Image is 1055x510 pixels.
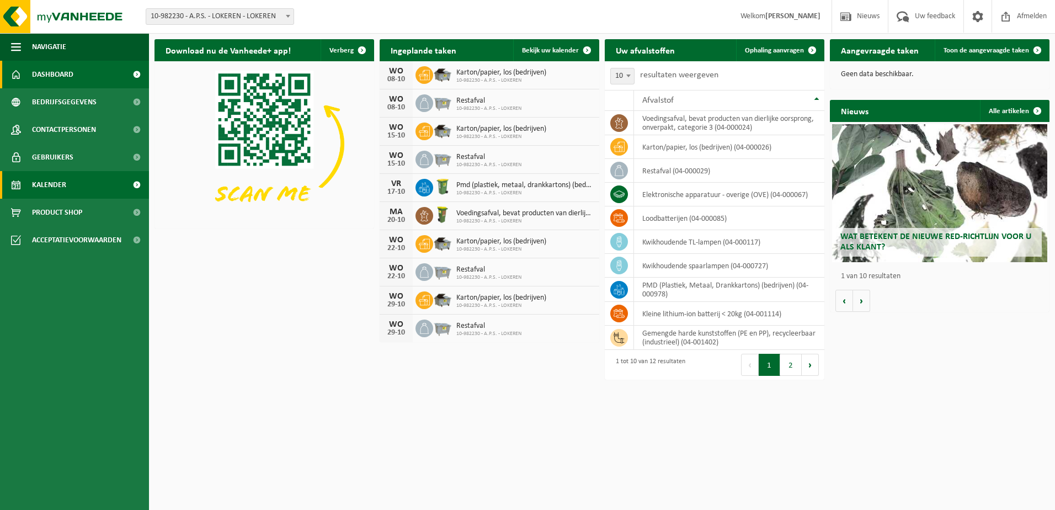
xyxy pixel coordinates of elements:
span: Ophaling aanvragen [745,47,804,54]
button: Previous [741,354,759,376]
td: voedingsafval, bevat producten van dierlijke oorsprong, onverpakt, categorie 3 (04-000024) [634,111,824,135]
span: Restafval [456,322,521,331]
button: Next [802,354,819,376]
img: WB-5000-GAL-GY-01 [433,121,452,140]
img: WB-5000-GAL-GY-01 [433,290,452,309]
span: Karton/papier, los (bedrijven) [456,68,546,77]
div: 1 tot 10 van 12 resultaten [610,353,685,377]
a: Bekijk uw kalender [513,39,598,61]
button: Volgende [853,290,870,312]
div: WO [385,151,407,160]
td: kwikhoudende TL-lampen (04-000117) [634,230,824,254]
span: Bedrijfsgegevens [32,88,97,116]
img: WB-5000-GAL-GY-01 [433,233,452,252]
a: Toon de aangevraagde taken [935,39,1048,61]
div: 08-10 [385,76,407,83]
span: Gebruikers [32,144,73,171]
div: WO [385,320,407,329]
td: PMD (Plastiek, Metaal, Drankkartons) (bedrijven) (04-000978) [634,278,824,302]
div: 20-10 [385,216,407,224]
span: 10-982230 - A.P.S. - LOKEREN [456,77,546,84]
span: Kalender [32,171,66,199]
td: kwikhoudende spaarlampen (04-000727) [634,254,824,278]
div: 08-10 [385,104,407,111]
span: Karton/papier, los (bedrijven) [456,294,546,302]
td: elektronische apparatuur - overige (OVE) (04-000067) [634,183,824,206]
span: 10-982230 - A.P.S. - LOKEREN [456,218,594,225]
div: VR [385,179,407,188]
span: Dashboard [32,61,73,88]
h2: Nieuws [830,100,880,121]
div: WO [385,95,407,104]
span: 10-982230 - A.P.S. - LOKEREN - LOKEREN [146,8,294,25]
span: 10-982230 - A.P.S. - LOKEREN [456,302,546,309]
span: 10-982230 - A.P.S. - LOKEREN [456,134,546,140]
button: Verberg [321,39,373,61]
div: WO [385,236,407,245]
span: Karton/papier, los (bedrijven) [456,237,546,246]
a: Ophaling aanvragen [736,39,823,61]
p: Geen data beschikbaar. [841,71,1038,78]
span: 10-982230 - A.P.S. - LOKEREN [456,246,546,253]
span: 10 [610,68,635,84]
span: Pmd (plastiek, metaal, drankkartons) (bedrijven) [456,181,594,190]
button: 2 [780,354,802,376]
div: WO [385,123,407,132]
span: 10-982230 - A.P.S. - LOKEREN [456,274,521,281]
img: WB-0060-HPE-GN-50 [433,205,452,224]
span: Toon de aangevraagde taken [944,47,1029,54]
div: 29-10 [385,301,407,309]
div: 22-10 [385,245,407,252]
td: loodbatterijen (04-000085) [634,206,824,230]
div: 22-10 [385,273,407,280]
span: Restafval [456,265,521,274]
img: WB-5000-GAL-GY-01 [433,65,452,83]
a: Alle artikelen [980,100,1048,122]
img: WB-0240-HPE-GN-50 [433,177,452,196]
img: WB-2500-GAL-GY-01 [433,318,452,337]
span: 10-982230 - A.P.S. - LOKEREN [456,331,521,337]
h2: Download nu de Vanheede+ app! [154,39,302,61]
div: WO [385,67,407,76]
span: Restafval [456,153,521,162]
div: WO [385,292,407,301]
button: Vorige [835,290,853,312]
span: 10-982230 - A.P.S. - LOKEREN - LOKEREN [146,9,294,24]
strong: [PERSON_NAME] [765,12,820,20]
h2: Aangevraagde taken [830,39,930,61]
div: 15-10 [385,160,407,168]
span: Acceptatievoorwaarden [32,226,121,254]
img: WB-2500-GAL-GY-01 [433,262,452,280]
span: Karton/papier, los (bedrijven) [456,125,546,134]
span: Afvalstof [642,96,674,105]
td: gemengde harde kunststoffen (PE en PP), recycleerbaar (industrieel) (04-001402) [634,326,824,350]
span: Contactpersonen [32,116,96,144]
span: Restafval [456,97,521,105]
img: Download de VHEPlus App [154,61,374,226]
p: 1 van 10 resultaten [841,273,1044,280]
span: Product Shop [32,199,82,226]
td: kleine lithium-ion batterij < 20kg (04-001114) [634,302,824,326]
span: 10 [611,68,634,84]
div: 29-10 [385,329,407,337]
img: WB-2500-GAL-GY-01 [433,149,452,168]
div: 15-10 [385,132,407,140]
a: Wat betekent de nieuwe RED-richtlijn voor u als klant? [832,124,1047,262]
div: WO [385,264,407,273]
span: Verberg [329,47,354,54]
img: WB-2500-GAL-GY-01 [433,93,452,111]
span: Voedingsafval, bevat producten van dierlijke oorsprong, onverpakt, categorie 3 [456,209,594,218]
td: restafval (04-000029) [634,159,824,183]
span: Bekijk uw kalender [522,47,579,54]
div: 17-10 [385,188,407,196]
span: 10-982230 - A.P.S. - LOKEREN [456,105,521,112]
h2: Ingeplande taken [380,39,467,61]
div: MA [385,208,407,216]
span: 10-982230 - A.P.S. - LOKEREN [456,190,594,196]
button: 1 [759,354,780,376]
td: karton/papier, los (bedrijven) (04-000026) [634,135,824,159]
label: resultaten weergeven [640,71,718,79]
span: Navigatie [32,33,66,61]
h2: Uw afvalstoffen [605,39,686,61]
span: Wat betekent de nieuwe RED-richtlijn voor u als klant? [840,232,1031,252]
